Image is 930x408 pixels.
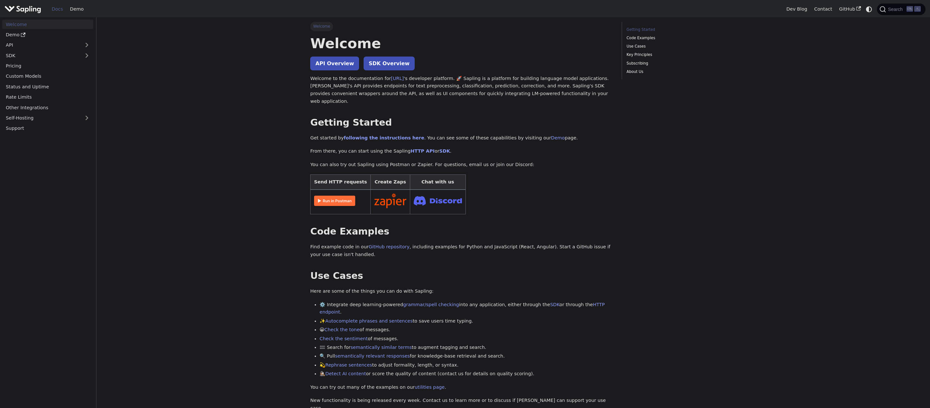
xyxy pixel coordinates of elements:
[374,193,406,208] img: Connect in Zapier
[627,27,714,33] a: Getting Started
[403,302,459,307] a: grammar/spell checking
[627,52,714,58] a: Key Principles
[914,6,921,12] kbd: K
[811,4,836,14] a: Contact
[325,362,372,368] a: Rephrase sentences
[80,51,93,60] button: Expand sidebar category 'SDK'
[414,194,462,207] img: Join Discord
[2,82,93,91] a: Status and Uptime
[310,134,612,142] p: Get started by . You can see some of these capabilities by visiting our page.
[371,174,410,190] th: Create Zaps
[411,148,435,154] a: HTTP API
[310,22,612,31] nav: Breadcrumbs
[835,4,864,14] a: GitHub
[2,113,93,123] a: Self-Hosting
[2,93,93,102] a: Rate Limits
[320,344,612,351] li: 🟰 Search for to augment tagging and search.
[320,317,612,325] li: ✨ to save users time typing.
[335,353,410,359] a: semantically relevant responses
[320,370,612,378] li: 🕵🏽‍♀️ or score the quality of content (contact us for details on quality scoring).
[320,336,368,341] a: Check the sentiment
[310,57,359,70] a: API Overview
[439,148,450,154] a: SDK
[325,318,413,324] a: Autocomplete phrases and sentences
[314,196,355,206] img: Run in Postman
[310,384,612,391] p: You can try out many of the examples on our .
[410,174,465,190] th: Chat with us
[350,345,411,350] a: semantically similar terms
[310,35,612,52] h1: Welcome
[627,43,714,49] a: Use Cases
[48,4,67,14] a: Docs
[550,302,559,307] a: SDK
[324,327,359,332] a: Check the tone
[310,75,612,105] p: Welcome to the documentation for 's developer platform. 🚀 Sapling is a platform for building lang...
[320,326,612,334] li: 😀 of messages.
[67,4,87,14] a: Demo
[310,161,612,169] p: You can also try out Sapling using Postman or Zapier. For questions, email us or join our Discord:
[2,61,93,71] a: Pricing
[2,51,80,60] a: SDK
[364,57,415,70] a: SDK Overview
[2,30,93,40] a: Demo
[325,371,366,376] a: Detect AI content
[320,301,612,316] li: ⚙️ Integrate deep learning-powered into any application, either through the or through the .
[320,352,612,360] li: 🔍 Pull for knowledge-base retrieval and search.
[886,7,907,12] span: Search
[5,4,41,14] img: Sapling.ai
[627,60,714,67] a: Subscribing
[369,244,410,249] a: GitHub repository
[877,4,925,15] button: Search (Ctrl+K)
[2,72,93,81] a: Custom Models
[2,103,93,112] a: Other Integrations
[310,270,612,282] h2: Use Cases
[310,288,612,295] p: Here are some of the things you can do with Sapling:
[415,385,445,390] a: utilities page
[80,40,93,50] button: Expand sidebar category 'API'
[320,361,612,369] li: 💫 to adjust formality, length, or syntax.
[310,117,612,129] h2: Getting Started
[2,124,93,133] a: Support
[310,147,612,155] p: From there, you can start using the Sapling or .
[2,20,93,29] a: Welcome
[627,35,714,41] a: Code Examples
[627,69,714,75] a: About Us
[5,4,43,14] a: Sapling.ai
[391,76,404,81] a: [URL]
[310,22,333,31] span: Welcome
[310,226,612,237] h2: Code Examples
[344,135,424,140] a: following the instructions here
[311,174,371,190] th: Send HTTP requests
[310,243,612,259] p: Find example code in our , including examples for Python and JavaScript (React, Angular). Start a...
[864,4,874,14] button: Switch between dark and light mode (currently system mode)
[2,40,80,50] a: API
[551,135,565,140] a: Demo
[320,335,612,343] li: of messages.
[783,4,810,14] a: Dev Blog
